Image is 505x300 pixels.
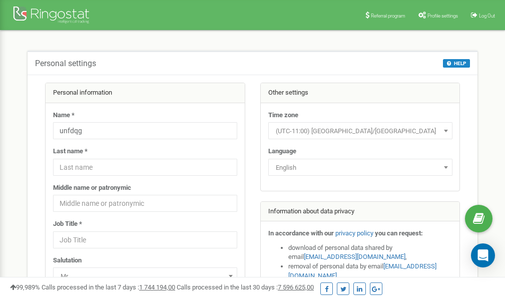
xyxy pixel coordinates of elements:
span: 99,989% [10,283,40,291]
span: (UTC-11:00) Pacific/Midway [272,124,449,138]
div: Personal information [46,83,245,103]
label: Last name * [53,147,88,156]
u: 7 596 625,00 [278,283,314,291]
span: Referral program [371,13,405,19]
label: Job Title * [53,219,82,229]
a: [EMAIL_ADDRESS][DOMAIN_NAME] [304,253,405,260]
label: Language [268,147,296,156]
li: download of personal data shared by email , [288,243,452,262]
a: privacy policy [335,229,373,237]
u: 1 744 194,00 [139,283,175,291]
input: Job Title [53,231,237,248]
span: English [272,161,449,175]
strong: In accordance with our [268,229,334,237]
div: Other settings [261,83,460,103]
label: Name * [53,111,75,120]
input: Name [53,122,237,139]
label: Salutation [53,256,82,265]
div: Open Intercom Messenger [471,243,495,267]
span: Mr. [57,269,234,283]
button: HELP [443,59,470,68]
input: Last name [53,159,237,176]
div: Information about data privacy [261,202,460,222]
strong: you can request: [375,229,423,237]
span: Profile settings [427,13,458,19]
input: Middle name or patronymic [53,195,237,212]
li: removal of personal data by email , [288,262,452,280]
h5: Personal settings [35,59,96,68]
span: Log Out [479,13,495,19]
span: Calls processed in the last 7 days : [42,283,175,291]
span: Calls processed in the last 30 days : [177,283,314,291]
label: Time zone [268,111,298,120]
label: Middle name or patronymic [53,183,131,193]
span: (UTC-11:00) Pacific/Midway [268,122,452,139]
span: English [268,159,452,176]
span: Mr. [53,267,237,284]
